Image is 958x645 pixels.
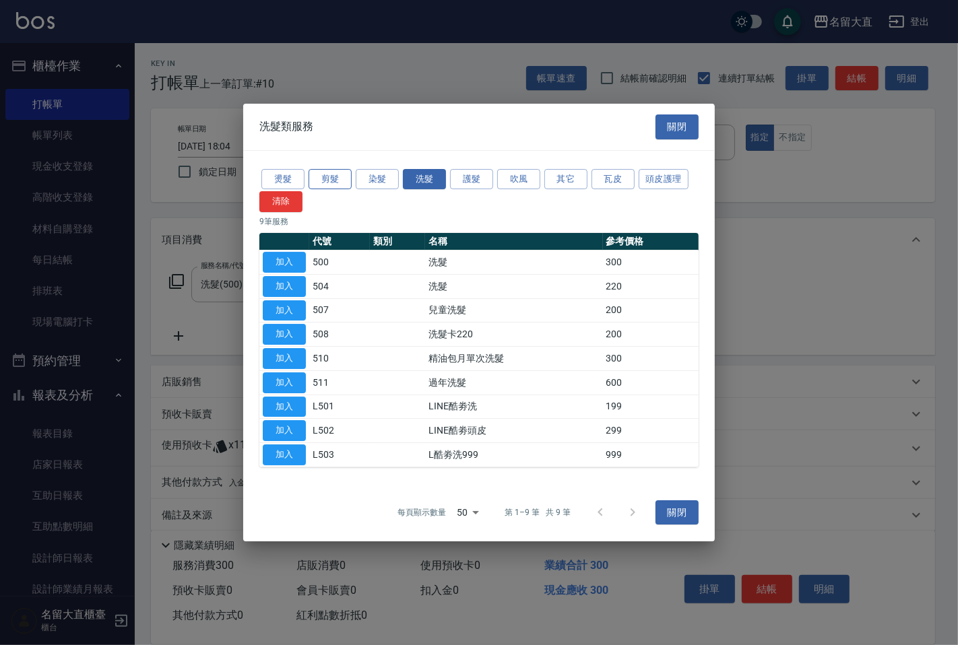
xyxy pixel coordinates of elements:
[309,250,370,275] td: 500
[356,169,399,190] button: 染髮
[425,322,602,347] td: 洗髮卡220
[603,443,699,467] td: 999
[639,169,689,190] button: 頭皮護理
[309,274,370,298] td: 504
[259,215,699,228] p: 9 筆服務
[425,233,602,250] th: 名稱
[425,274,602,298] td: 洗髮
[370,233,425,250] th: 類別
[656,500,699,525] button: 關閉
[263,444,306,465] button: 加入
[425,395,602,419] td: LINE酷劵洗
[656,114,699,139] button: 關閉
[309,233,370,250] th: 代號
[309,169,352,190] button: 剪髮
[450,169,493,190] button: 護髮
[425,298,602,322] td: 兒童洗髮
[309,419,370,443] td: L502
[425,419,602,443] td: LINE酷劵頭皮
[263,324,306,345] button: 加入
[263,372,306,393] button: 加入
[263,420,306,441] button: 加入
[309,443,370,467] td: L503
[451,494,484,531] div: 50
[309,370,370,395] td: 511
[603,370,699,395] td: 600
[403,169,446,190] button: 洗髮
[263,348,306,369] button: 加入
[309,298,370,322] td: 507
[259,120,313,133] span: 洗髮類服務
[259,191,302,212] button: 清除
[261,169,305,190] button: 燙髮
[603,395,699,419] td: 199
[603,322,699,347] td: 200
[497,169,540,190] button: 吹風
[425,250,602,275] td: 洗髮
[603,419,699,443] td: 299
[603,298,699,322] td: 200
[592,169,635,190] button: 瓦皮
[603,250,699,275] td: 300
[425,443,602,467] td: L酷劵洗999
[544,169,587,190] button: 其它
[425,370,602,395] td: 過年洗髮
[263,252,306,273] button: 加入
[309,347,370,371] td: 510
[309,322,370,347] td: 508
[263,276,306,297] button: 加入
[505,506,571,518] p: 第 1–9 筆 共 9 筆
[603,274,699,298] td: 220
[603,347,699,371] td: 300
[263,300,306,321] button: 加入
[425,347,602,371] td: 精油包月單次洗髮
[603,233,699,250] th: 參考價格
[309,395,370,419] td: L501
[397,506,446,518] p: 每頁顯示數量
[263,397,306,417] button: 加入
